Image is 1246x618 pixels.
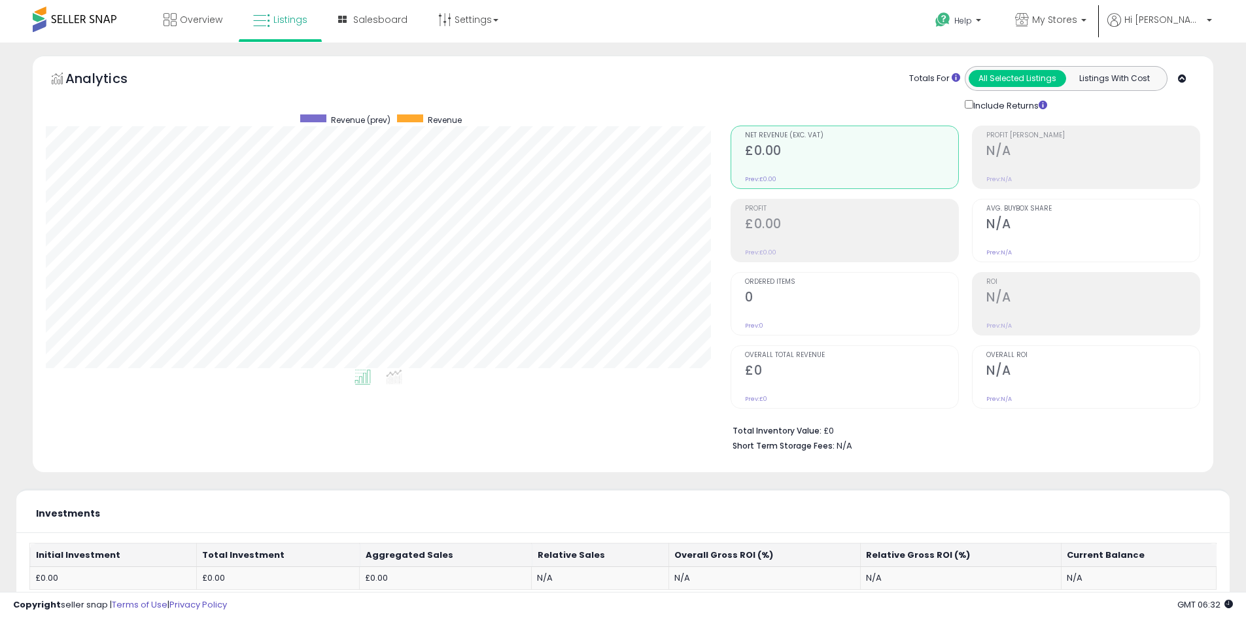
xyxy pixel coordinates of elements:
[196,543,359,567] th: Total Investment
[1032,13,1077,26] span: My Stores
[745,175,776,183] small: Prev: £0.00
[30,543,197,567] th: Initial Investment
[169,598,227,611] a: Privacy Policy
[360,566,532,590] td: £0.00
[353,13,407,26] span: Salesboard
[925,2,994,43] a: Help
[986,205,1200,213] span: Avg. Buybox Share
[360,543,532,567] th: Aggregated Sales
[273,13,307,26] span: Listings
[935,12,951,28] i: Get Help
[65,69,153,91] h5: Analytics
[180,13,222,26] span: Overview
[733,425,822,436] b: Total Inventory Value:
[745,322,763,330] small: Prev: 0
[860,566,1061,590] td: N/A
[986,352,1200,359] span: Overall ROI
[860,543,1061,567] th: Relative Gross ROI (%)
[955,97,1063,112] div: Include Returns
[986,290,1200,307] h2: N/A
[13,598,61,611] strong: Copyright
[986,322,1012,330] small: Prev: N/A
[986,132,1200,139] span: Profit [PERSON_NAME]
[745,205,958,213] span: Profit
[837,439,852,452] span: N/A
[745,249,776,256] small: Prev: £0.00
[986,249,1012,256] small: Prev: N/A
[1124,13,1203,26] span: Hi [PERSON_NAME]
[954,15,972,26] span: Help
[745,216,958,234] h2: £0.00
[745,279,958,286] span: Ordered Items
[1107,13,1212,43] a: Hi [PERSON_NAME]
[986,216,1200,234] h2: N/A
[331,114,390,126] span: Revenue (prev)
[986,395,1012,403] small: Prev: N/A
[668,543,860,567] th: Overall Gross ROI (%)
[909,73,960,85] div: Totals For
[745,352,958,359] span: Overall Total Revenue
[986,363,1200,381] h2: N/A
[428,114,462,126] span: Revenue
[969,70,1066,87] button: All Selected Listings
[30,566,197,590] td: £0.00
[532,543,668,567] th: Relative Sales
[733,440,835,451] b: Short Term Storage Fees:
[668,566,860,590] td: N/A
[1177,598,1233,611] span: 2025-08-15 06:32 GMT
[986,279,1200,286] span: ROI
[733,422,1190,438] li: £0
[745,132,958,139] span: Net Revenue (Exc. VAT)
[112,598,167,611] a: Terms of Use
[986,175,1012,183] small: Prev: N/A
[1061,543,1216,567] th: Current Balance
[986,143,1200,161] h2: N/A
[1061,566,1216,590] td: N/A
[745,363,958,381] h2: £0
[745,143,958,161] h2: £0.00
[745,395,767,403] small: Prev: £0
[13,599,227,611] div: seller snap | |
[196,566,359,590] td: £0.00
[532,566,668,590] td: N/A
[36,509,100,519] h5: Investments
[745,290,958,307] h2: 0
[1065,70,1163,87] button: Listings With Cost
